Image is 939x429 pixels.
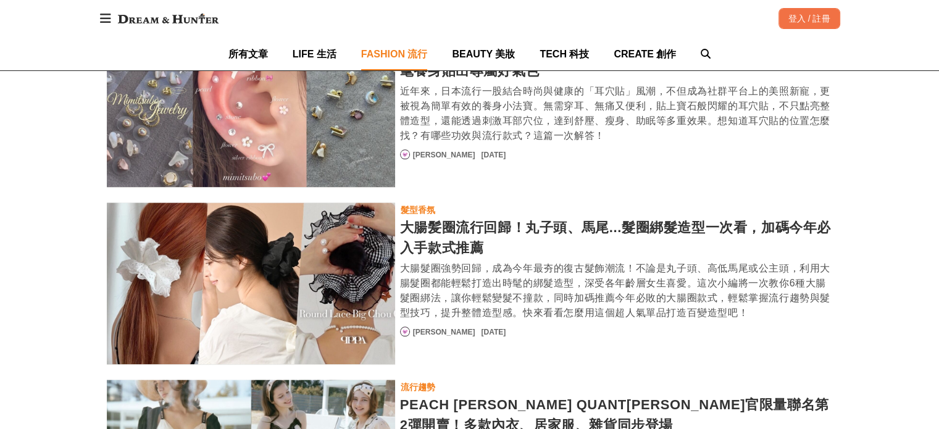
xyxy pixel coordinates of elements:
[107,25,395,188] a: 日本爆紅「耳穴貼」是什麼？一次搞懂耳穴位置、功效與流行款式！時髦養身貼出專屬好氣色
[293,38,336,70] a: LIFE 生活
[228,38,268,70] a: 所有文章
[452,38,515,70] a: BEAUTY 美妝
[400,40,833,143] a: 日本爆紅「耳穴貼」是什麼？一次搞懂耳穴位置、功效與流行款式！時髦養身貼出專屬好氣色近年來，日本流行一股結合時尚與健康的「耳穴貼」風潮，不但成為社群平台上的美照新寵，更被視為簡單有效的養身小法寶。...
[401,327,409,336] img: Avatar
[361,38,428,70] a: FASHION 流行
[400,84,833,143] div: 近年來，日本流行一股結合時尚與健康的「耳穴貼」風潮，不但成為社群平台上的美照新寵，更被視為簡單有效的養身小法寶。無需穿耳、無痛又便利，貼上寶石般閃耀的耳穴貼，不只點亮整體造型，還能透過刺激耳部穴...
[400,217,833,258] div: 大腸髪圈流行回歸！丸子頭、馬尾...髮圈綁髮造型一次看，加碼今年必入手款式推薦
[400,202,436,217] a: 髮型香氛
[481,149,506,160] div: [DATE]
[400,217,833,320] a: 大腸髪圈流行回歸！丸子頭、馬尾...髮圈綁髮造型一次看，加碼今年必入手款式推薦大腸髮圈強勢回歸，成為今年最夯的復古髮飾潮流！不論是丸子頭、高低馬尾或公主頭，利用大腸髮圈都能輕鬆打造出時髦的綁髮造...
[481,327,506,338] div: [DATE]
[112,7,225,30] img: Dream & Hunter
[413,149,475,160] a: [PERSON_NAME]
[293,49,336,59] span: LIFE 生活
[400,327,410,336] a: Avatar
[401,380,435,394] div: 流行趨勢
[228,49,268,59] span: 所有文章
[778,8,840,29] div: 登入 / 註冊
[400,149,410,159] a: Avatar
[413,327,475,338] a: [PERSON_NAME]
[540,49,589,59] span: TECH 科技
[540,38,589,70] a: TECH 科技
[401,150,409,159] img: Avatar
[401,203,435,217] div: 髮型香氛
[614,38,676,70] a: CREATE 創作
[400,261,833,320] div: 大腸髮圈強勢回歸，成為今年最夯的復古髮飾潮流！不論是丸子頭、高低馬尾或公主頭，利用大腸髮圈都能輕鬆打造出時髦的綁髮造型，深受各年齡層女生喜愛。這次小編將一次教你6種大腸髮圈綁法，讓你輕鬆變髮不撞...
[361,49,428,59] span: FASHION 流行
[400,380,436,394] a: 流行趨勢
[452,49,515,59] span: BEAUTY 美妝
[614,49,676,59] span: CREATE 創作
[107,202,395,365] a: 大腸髪圈流行回歸！丸子頭、馬尾...髮圈綁髮造型一次看，加碼今年必入手款式推薦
